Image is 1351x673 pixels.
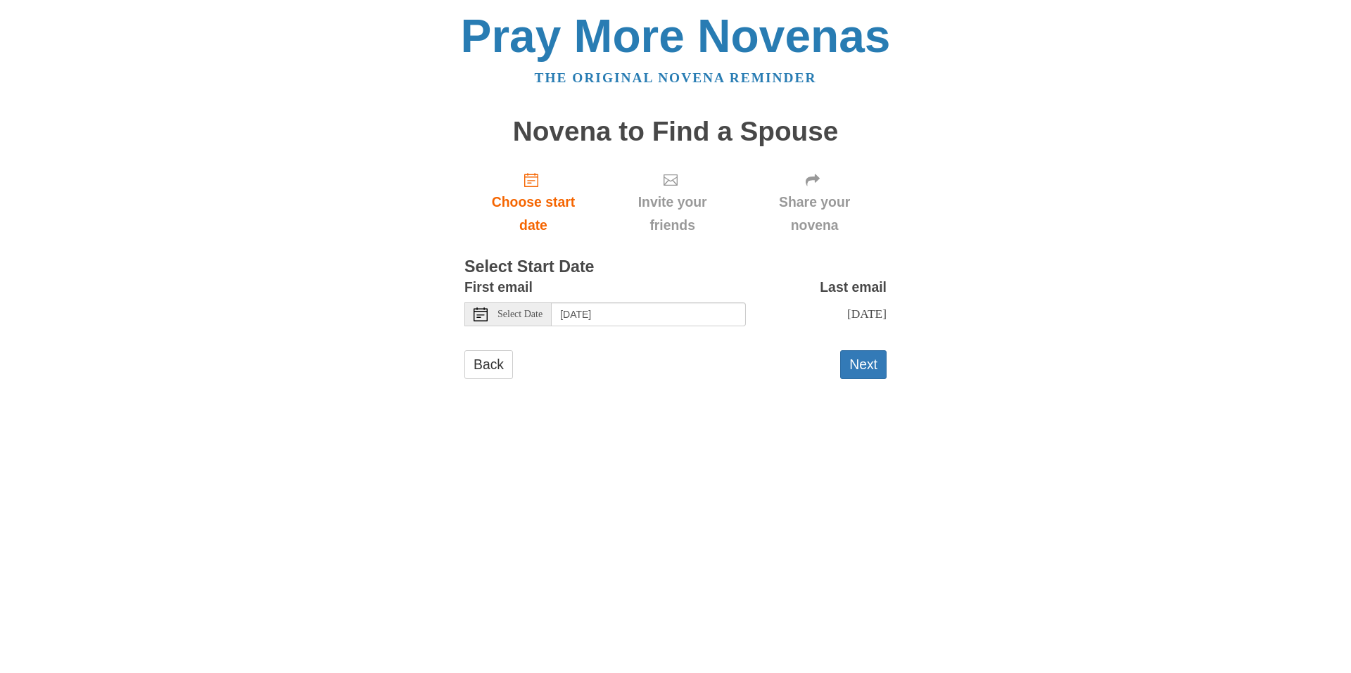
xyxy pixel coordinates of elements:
button: Next [840,350,887,379]
span: [DATE] [847,307,887,321]
h3: Select Start Date [464,258,887,276]
span: Invite your friends [616,191,728,237]
a: Back [464,350,513,379]
span: Choose start date [478,191,588,237]
h1: Novena to Find a Spouse [464,117,887,147]
span: Select Date [497,309,543,319]
label: Last email [820,276,887,299]
a: Pray More Novenas [461,10,891,62]
a: Choose start date [464,160,602,244]
span: Share your novena [756,191,873,237]
div: Click "Next" to confirm your start date first. [602,160,742,244]
a: The original novena reminder [535,70,817,85]
div: Click "Next" to confirm your start date first. [742,160,887,244]
label: First email [464,276,533,299]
